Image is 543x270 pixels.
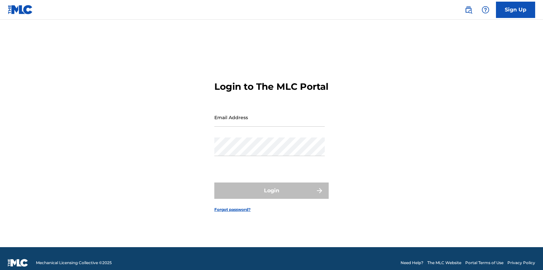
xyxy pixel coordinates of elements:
a: Privacy Policy [507,260,535,266]
img: search [465,6,472,14]
a: Forgot password? [214,207,251,213]
a: Need Help? [401,260,423,266]
img: help [482,6,489,14]
img: logo [8,259,28,267]
a: Public Search [462,3,475,16]
h3: Login to The MLC Portal [214,81,328,92]
span: Mechanical Licensing Collective © 2025 [36,260,112,266]
a: Sign Up [496,2,535,18]
img: MLC Logo [8,5,33,14]
a: The MLC Website [427,260,461,266]
div: Help [479,3,492,16]
a: Portal Terms of Use [465,260,503,266]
